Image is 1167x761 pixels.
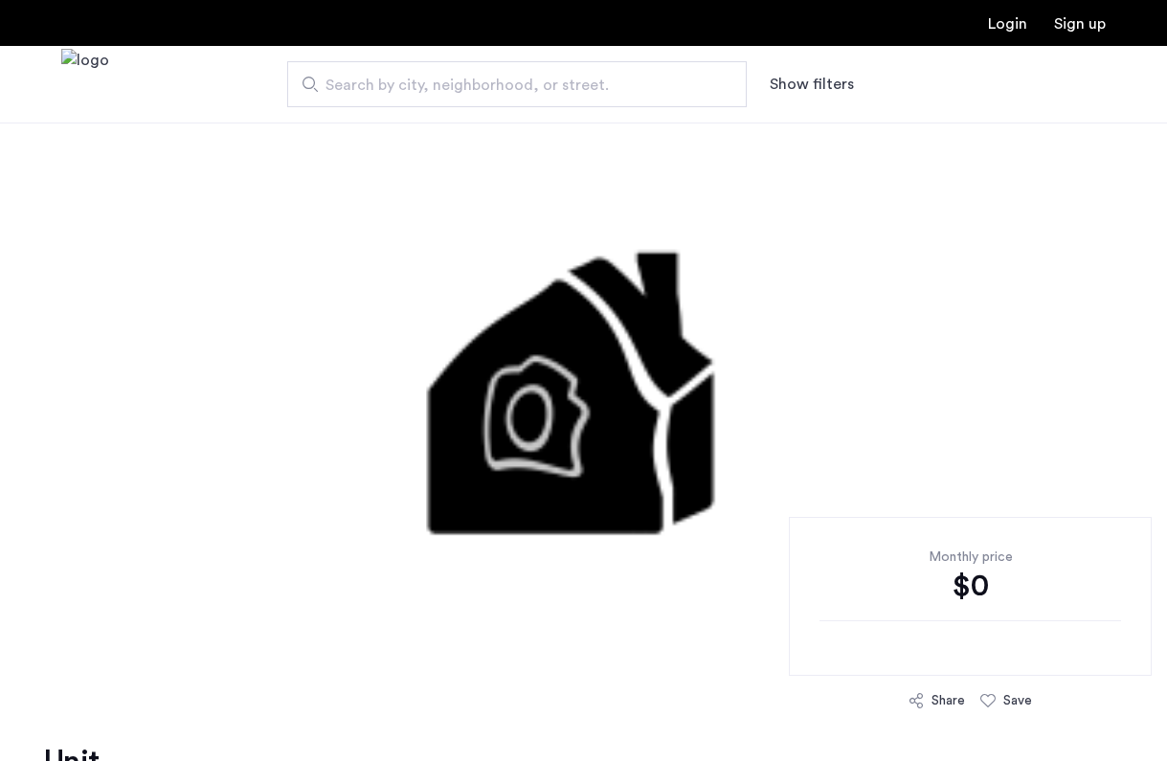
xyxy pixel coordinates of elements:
div: $0 [819,567,1121,605]
img: 1.gif [210,123,956,697]
div: Share [931,691,965,710]
input: Apartment Search [287,61,747,107]
div: Save [1003,691,1032,710]
span: Search by city, neighborhood, or street. [325,74,693,97]
button: Show or hide filters [770,73,854,96]
a: Login [988,16,1027,32]
div: Monthly price [819,548,1121,567]
img: logo [61,49,109,121]
a: Cazamio Logo [61,49,109,121]
a: Registration [1054,16,1106,32]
